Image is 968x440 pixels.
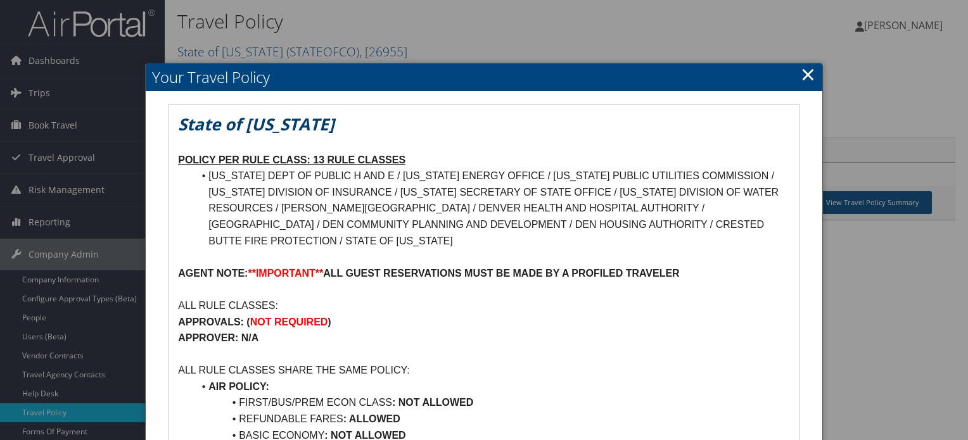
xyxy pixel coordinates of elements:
[323,268,679,279] strong: ALL GUEST RESERVATIONS MUST BE MADE BY A PROFILED TRAVELER
[178,154,405,165] u: POLICY PER RULE CLASS: 13 RULE CLASSES
[178,362,790,379] p: ALL RULE CLASSES SHARE THE SAME POLICY:
[178,268,248,279] strong: AGENT NOTE:
[178,317,250,327] strong: APPROVALS: (
[343,413,400,424] strong: : ALLOWED
[392,397,473,408] strong: : NOT ALLOWED
[328,317,331,327] strong: )
[250,317,328,327] strong: NOT REQUIRED
[178,298,790,314] p: ALL RULE CLASSES:
[178,332,258,343] strong: APPROVER: N/A
[208,381,269,392] strong: AIR POLICY:
[193,394,790,411] li: FIRST/BUS/PREM ECON CLASS
[193,168,790,249] li: [US_STATE] DEPT OF PUBLIC H AND E / [US_STATE] ENERGY OFFICE / [US_STATE] PUBLIC UTILITIES COMMIS...
[146,63,822,91] h2: Your Travel Policy
[801,61,815,87] a: Close
[178,113,334,135] em: State of [US_STATE]
[193,411,790,427] li: REFUNDABLE FARES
